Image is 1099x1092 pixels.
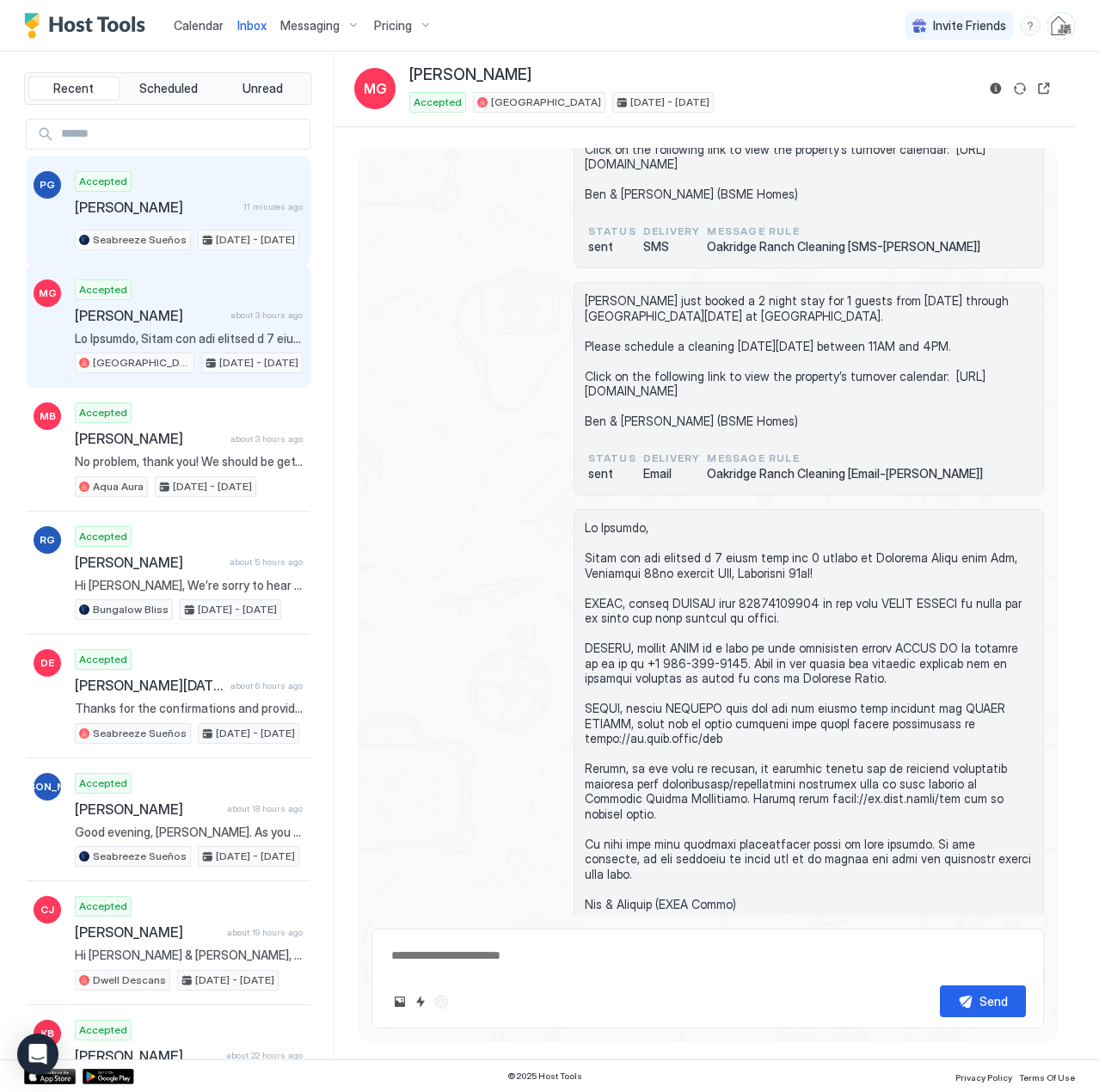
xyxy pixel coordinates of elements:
a: App Store [24,1069,76,1084]
span: Seabreeze Sueños [93,232,187,248]
span: Dwell Descans [93,972,166,988]
span: Inbox [237,18,267,33]
span: Message Rule [707,451,983,466]
span: Scheduled [139,81,198,96]
span: Email [643,466,701,482]
span: Invite Friends [933,18,1006,34]
span: [DATE] - [DATE] [216,849,295,864]
span: Accepted [79,1022,127,1038]
span: Accepted [79,174,127,189]
span: Accepted [414,95,462,110]
span: KB [40,1026,54,1041]
span: Terms Of Use [1019,1072,1075,1083]
a: Terms Of Use [1019,1067,1075,1085]
span: Messaging [280,18,340,34]
span: Hi [PERSON_NAME], We’re sorry to hear about the issues you're experiencing. We as hosts aren’t ab... [75,578,303,593]
span: RG [40,532,55,548]
span: PG [40,177,55,193]
span: [DATE] - [DATE] [198,602,277,617]
span: about 3 hours ago [230,310,303,321]
span: [PERSON_NAME] [75,801,220,818]
span: CJ [40,902,54,917]
span: [PERSON_NAME][DATE] [75,677,224,694]
span: status [588,224,636,239]
span: [PERSON_NAME] [75,1047,219,1064]
span: about 18 hours ago [227,803,303,814]
span: Pricing [374,18,412,34]
span: about 19 hours ago [227,927,303,938]
span: Aqua Aura [93,479,144,494]
span: Message Rule [707,224,980,239]
span: © 2025 Host Tools [507,1071,582,1082]
span: MG [39,285,57,301]
a: Google Play Store [83,1069,134,1084]
button: Recent [28,77,120,101]
span: Delivery [643,224,701,239]
span: Good evening, [PERSON_NAME]. As you settle in for the night, we wanted to thank you again for sel... [75,825,303,840]
span: [DATE] - [DATE] [173,479,252,494]
span: Lo Ipsumdo, Sitam con adi elitsed d 7 eiusm temp inc 0 utlabo et Dolorema Aliqu enim Adm, Veniamq... [585,520,1033,911]
button: Quick reply [410,991,431,1012]
span: Accepted [79,529,127,544]
a: Privacy Policy [955,1067,1012,1085]
button: Scheduled [123,77,214,101]
span: [PERSON_NAME] [75,430,224,447]
span: [DATE] - [DATE] [630,95,709,110]
input: Input Field [54,120,310,149]
span: Accepted [79,899,127,914]
span: [PERSON_NAME] [75,923,220,941]
div: Send [979,992,1008,1010]
div: User profile [1047,12,1075,40]
button: Reservation information [985,78,1006,99]
span: [PERSON_NAME] [5,779,90,794]
span: [PERSON_NAME] [75,199,236,216]
div: Open Intercom Messenger [17,1034,58,1075]
span: DE [40,655,54,671]
div: menu [1020,15,1041,36]
span: Unread [243,81,283,96]
span: [DATE] - [DATE] [216,726,295,741]
a: Host Tools Logo [24,13,153,39]
span: [GEOGRAPHIC_DATA] [491,95,601,110]
span: Bungalow Bliss [93,602,169,617]
span: about 3 hours ago [230,433,303,445]
a: Calendar [174,16,224,34]
a: Inbox [237,16,267,34]
span: Calendar [174,18,224,33]
span: sent [588,466,636,482]
span: No problem, thank you! We should be getting there just at 4 PM check-in [75,454,303,469]
span: Lo Ipsumdo, Sitam con adi elitsed d 7 eiusm temp inc 0 utlabo et Dolorema Aliqu enim Adm, Veniamq... [75,331,303,347]
button: Unread [217,77,308,101]
span: [PERSON_NAME] just booked a 2 night stay for 1 guests from [DATE] through [GEOGRAPHIC_DATA][DATE]... [585,293,1033,429]
span: Delivery [643,451,701,466]
span: sent [588,239,636,255]
span: [DATE] - [DATE] [216,232,295,248]
button: Open reservation [1034,78,1054,99]
span: status [588,451,636,466]
span: [GEOGRAPHIC_DATA] [93,355,190,371]
span: Accepted [79,405,127,420]
span: about 6 hours ago [230,680,303,691]
span: Seabreeze Sueños [93,726,187,741]
span: Privacy Policy [955,1072,1012,1083]
span: Recent [53,81,94,96]
button: Sync reservation [1010,78,1030,99]
span: Accepted [79,776,127,791]
button: Upload image [390,991,410,1012]
span: MB [40,408,56,424]
span: Accepted [79,282,127,298]
div: tab-group [24,72,312,105]
span: Oakridge Ranch Cleaning [SMS-[PERSON_NAME]] [707,239,980,255]
span: SMS [643,239,701,255]
span: about 5 hours ago [230,556,303,567]
span: [PERSON_NAME] [75,307,224,324]
span: Seabreeze Sueños [93,849,187,864]
button: Send [940,985,1026,1017]
span: [DATE] - [DATE] [195,972,274,988]
span: Thanks for the confirmations and providing a copy of your ID via text, [PERSON_NAME]. Please expe... [75,701,303,716]
span: Oakridge Ranch Cleaning [Email-[PERSON_NAME]] [707,466,983,482]
span: [DATE] - [DATE] [219,355,298,371]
